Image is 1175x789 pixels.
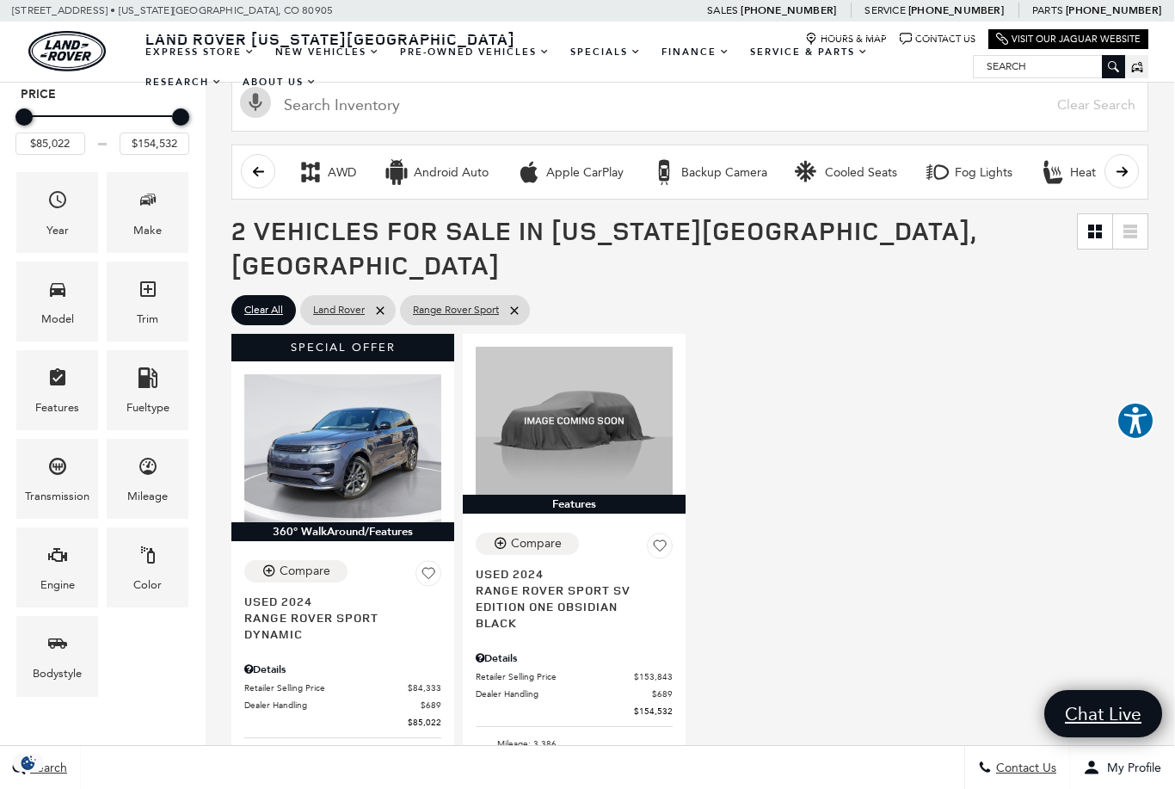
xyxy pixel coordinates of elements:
span: Trim [138,274,158,310]
a: Used 2024Range Rover Sport Dynamic [244,593,441,642]
span: Color [138,540,158,576]
span: $153,843 [634,670,673,683]
img: 2024 Land Rover Range Rover Sport Dynamic [244,374,441,522]
span: Chat Live [1056,702,1150,725]
div: Bodystyle [33,664,82,683]
span: Parts [1032,4,1063,16]
div: Android Auto [414,165,489,181]
div: TrimTrim [107,262,188,342]
div: EngineEngine [16,527,98,607]
input: Search Inventory [231,78,1148,132]
div: Apple CarPlay [516,159,542,185]
span: Make [138,185,158,220]
button: Compare Vehicle [244,560,348,583]
span: Transmission [47,452,68,487]
svg: Click to toggle on voice search [240,87,271,118]
button: Backup CameraBackup Camera [642,154,777,190]
span: Range Rover Sport Dynamic [244,609,428,642]
a: Grid View [1078,214,1112,249]
div: Engine [40,576,75,595]
div: Maximum Price [172,108,189,126]
span: Service [864,4,905,16]
div: FueltypeFueltype [107,350,188,430]
div: Fueltype [126,398,169,417]
span: Used 2024 [244,593,428,609]
div: Heated Seats [1040,159,1066,185]
span: Clear All [244,299,283,321]
a: Used 2024Range Rover Sport SV Edition One Obsidian Black [476,565,673,631]
button: scroll right [1104,154,1139,188]
button: Cooled SeatsCooled Seats [785,154,907,190]
div: MileageMileage [107,439,188,519]
div: Trim [137,310,158,329]
a: Contact Us [900,33,975,46]
img: 2024 Land Rover Range Rover Sport SV Edition One Obsidian Black [476,347,673,495]
span: Dealer Handling [244,699,421,712]
input: Minimum [15,133,85,155]
div: Heated Seats [1070,165,1143,181]
div: MakeMake [107,172,188,252]
span: $689 [652,687,673,700]
button: Compare Vehicle [476,533,579,555]
input: Maximum [120,133,189,155]
div: Price [15,102,189,155]
span: $154,532 [634,705,673,718]
img: Opt-Out Icon [9,754,48,772]
a: About Us [232,67,327,97]
span: Range Rover Sport SV Edition One Obsidian Black [476,582,660,631]
div: Cooled Seats [825,165,897,181]
div: Features [35,398,79,417]
div: Backup Camera [681,165,767,181]
a: $154,532 [476,705,673,718]
button: Save Vehicle [415,560,441,593]
li: Mileage: 3,386 [476,736,673,753]
span: My Profile [1100,761,1161,775]
a: Visit Our Jaguar Website [996,33,1141,46]
a: EXPRESS STORE [135,37,265,67]
div: Pricing Details - Range Rover Sport SV Edition One Obsidian Black [476,650,673,666]
input: Search [974,56,1124,77]
div: Minimum Price [15,108,33,126]
span: Engine [47,540,68,576]
a: $85,022 [244,716,441,729]
a: Pre-Owned Vehicles [390,37,560,67]
div: Compare [511,536,562,552]
a: New Vehicles [265,37,390,67]
a: land-rover [28,31,106,71]
span: Model [47,274,68,310]
div: Pricing Details - Range Rover Sport Dynamic [244,662,441,677]
span: Features [47,363,68,398]
div: Make [133,221,162,240]
button: Save Vehicle [647,533,673,565]
a: [PHONE_NUMBER] [908,3,1004,17]
span: Retailer Selling Price [476,670,634,683]
div: AWD [328,165,356,181]
div: Cooled Seats [795,159,821,185]
span: Land Rover [US_STATE][GEOGRAPHIC_DATA] [145,28,515,49]
div: Fog Lights [925,159,950,185]
span: Dealer Handling [476,687,652,700]
section: Click to Open Cookie Consent Modal [9,754,48,772]
a: Service & Parts [740,37,878,67]
div: Year [46,221,69,240]
h5: Price [21,87,184,102]
div: AWD [298,159,323,185]
div: ColorColor [107,527,188,607]
div: Transmission [25,487,89,506]
div: Special Offer [231,334,454,361]
div: TransmissionTransmission [16,439,98,519]
button: Fog LightsFog Lights [915,154,1022,190]
a: Finance [651,37,740,67]
a: [PHONE_NUMBER] [1066,3,1161,17]
a: Dealer Handling $689 [476,687,673,700]
span: $689 [421,699,441,712]
a: Retailer Selling Price $84,333 [244,681,441,694]
a: Hours & Map [805,33,887,46]
div: Model [41,310,74,329]
div: BodystyleBodystyle [16,616,98,696]
button: Heated SeatsHeated Seats [1030,154,1153,190]
a: Specials [560,37,651,67]
span: Year [47,185,68,220]
div: Apple CarPlay [546,165,624,181]
div: YearYear [16,172,98,252]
